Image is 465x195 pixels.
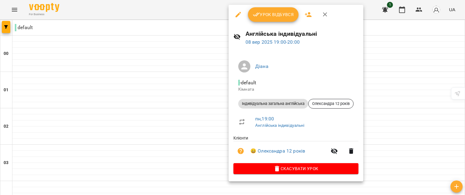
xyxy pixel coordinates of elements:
[233,144,248,158] button: Візит ще не сплачено. Додати оплату?
[250,147,305,155] a: 😀 Олександра 12 років
[246,29,358,39] h6: Англійська індивідуальні
[253,11,294,18] span: Урок відбувся
[238,165,354,172] span: Скасувати Урок
[238,80,257,86] span: - default
[255,123,305,128] a: Англійська індивідуальні
[246,39,300,45] a: 08 вер 2025 19:00-20:00
[248,7,299,22] button: Урок відбувся
[308,101,353,106] span: Олександра 12 років
[308,99,354,109] div: Олександра 12 років
[233,135,358,163] ul: Клієнти
[255,116,274,122] a: пн , 19:00
[238,86,354,92] p: Кімната
[255,63,269,69] a: Діана
[233,163,358,174] button: Скасувати Урок
[238,101,308,106] span: Індивідуальна загальна англійська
